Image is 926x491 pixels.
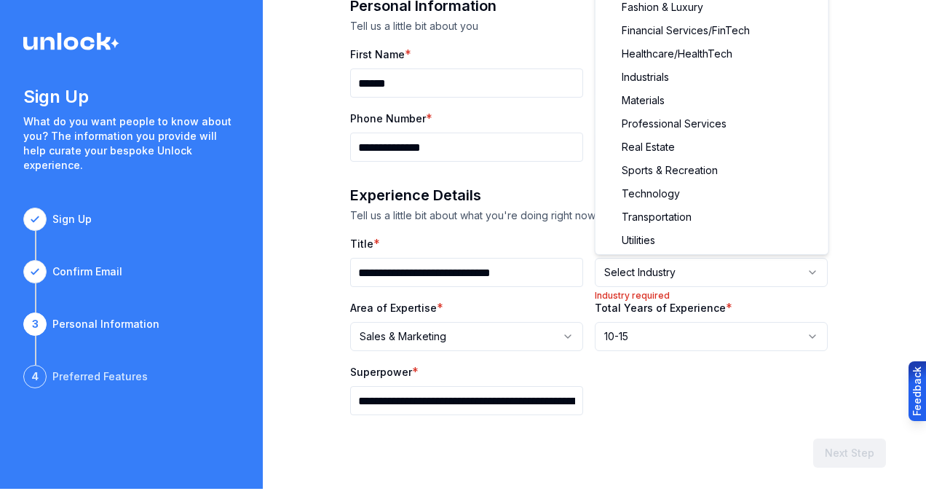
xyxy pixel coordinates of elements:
[622,70,669,85] span: Industrials
[622,186,680,201] span: Technology
[622,210,692,224] span: Transportation
[622,117,727,131] span: Professional Services
[622,47,732,61] span: Healthcare/HealthTech
[622,93,665,108] span: Materials
[622,23,750,38] span: Financial Services/FinTech
[622,233,655,248] span: Utilities
[622,140,675,154] span: Real Estate
[622,163,718,178] span: Sports & Recreation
